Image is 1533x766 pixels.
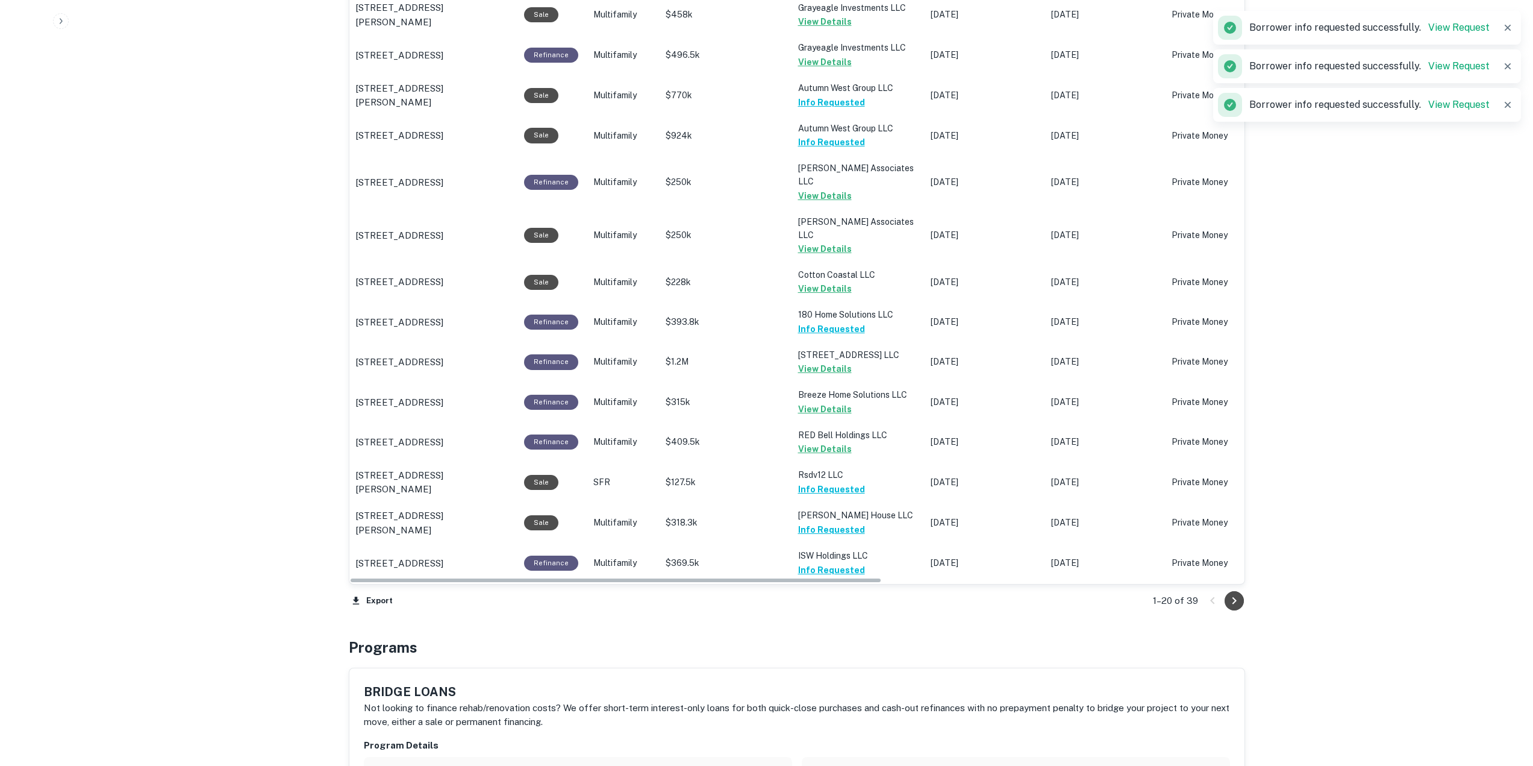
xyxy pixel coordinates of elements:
p: $228k [666,276,786,289]
div: Sale [524,228,558,243]
p: [STREET_ADDRESS] [355,48,443,63]
p: [DATE] [1051,130,1160,142]
p: Not looking to finance rehab/renovation costs? We offer short-term interest-only loans for both q... [364,701,1230,729]
div: Sale [524,88,558,103]
div: Sale [524,128,558,143]
p: [DATE] [931,89,1039,102]
p: Multifamily [593,557,654,570]
a: [STREET_ADDRESS][PERSON_NAME] [355,468,512,497]
div: This loan purpose was for refinancing [524,395,578,410]
p: [STREET_ADDRESS] [355,228,443,243]
p: [STREET_ADDRESS] [355,556,443,571]
button: Info Requested [798,523,865,537]
p: [DATE] [1051,476,1160,489]
p: $1.2M [666,356,786,368]
p: [DATE] [931,276,1039,289]
button: View Details [798,442,852,456]
p: [DATE] [1051,229,1160,242]
p: [DATE] [931,557,1039,570]
div: This loan purpose was for refinancing [524,556,578,571]
div: Sale [524,7,558,22]
div: Sale [524,475,558,490]
p: $393.8k [666,316,786,328]
a: [STREET_ADDRESS] [355,556,512,571]
iframe: Chat Widget [1473,670,1533,727]
p: 180 Home Solutions LLC [798,308,919,321]
p: [DATE] [931,396,1039,409]
p: Private Money [1172,436,1268,448]
p: Private Money [1172,130,1268,142]
a: View Request [1428,99,1490,110]
p: [STREET_ADDRESS] [355,355,443,369]
p: [DATE] [931,476,1039,489]
p: Private Money [1172,89,1268,102]
p: Multifamily [593,89,654,102]
p: [DATE] [931,8,1039,21]
p: Autumn West Group LLC [798,122,919,135]
p: Borrower info requested successfully. [1249,20,1490,35]
p: SFR [593,476,654,489]
a: [STREET_ADDRESS] [355,355,512,369]
p: [DATE] [1051,316,1160,328]
p: Multifamily [593,396,654,409]
button: View Details [798,281,852,296]
p: [DATE] [1051,49,1160,61]
p: $770k [666,89,786,102]
button: View Details [798,362,852,376]
a: [STREET_ADDRESS] [355,315,512,330]
p: [DATE] [931,516,1039,529]
p: Breeze Home Solutions LLC [798,388,919,401]
p: Grayeagle Investments LLC [798,41,919,54]
p: Private Money [1172,176,1268,189]
p: Multifamily [593,8,654,21]
p: [DATE] [931,436,1039,448]
p: Multifamily [593,176,654,189]
a: [STREET_ADDRESS][PERSON_NAME] [355,1,512,29]
p: [DATE] [931,229,1039,242]
p: $458k [666,8,786,21]
p: ISW Holdings LLC [798,549,919,562]
p: [DATE] [1051,396,1160,409]
button: Go to next page [1225,591,1244,611]
a: [STREET_ADDRESS] [355,228,512,243]
p: [DATE] [1051,557,1160,570]
button: Info Requested [798,95,865,110]
p: Multifamily [593,229,654,242]
button: View Details [798,14,852,29]
p: [DATE] [931,356,1039,368]
h6: Program Details [364,739,1230,753]
a: [STREET_ADDRESS] [355,395,512,410]
p: Multifamily [593,356,654,368]
p: [STREET_ADDRESS] [355,435,443,450]
a: View Request [1428,22,1490,33]
button: Info Requested [798,482,865,497]
a: [STREET_ADDRESS] [355,275,512,289]
p: Private Money [1172,356,1268,368]
p: [PERSON_NAME] Associates LLC [798,162,919,188]
button: View Details [798,55,852,69]
p: [PERSON_NAME] House LLC [798,509,919,522]
p: Autumn West Group LLC [798,81,919,95]
p: $924k [666,130,786,142]
p: Multifamily [593,276,654,289]
a: View Request [1428,60,1490,72]
p: Private Money [1172,49,1268,61]
p: [DATE] [1051,516,1160,529]
p: Multifamily [593,49,654,61]
p: [STREET_ADDRESS] LLC [798,348,919,362]
p: [STREET_ADDRESS][PERSON_NAME] [355,81,512,110]
p: Borrower info requested successfully. [1249,59,1490,74]
button: Info Requested [798,135,865,149]
a: [STREET_ADDRESS] [355,175,512,190]
p: Grayeagle Investments LLC [798,1,919,14]
p: [STREET_ADDRESS] [355,315,443,330]
p: Private Money [1172,229,1268,242]
a: [STREET_ADDRESS][PERSON_NAME] [355,509,512,537]
button: View Details [798,189,852,203]
div: This loan purpose was for refinancing [524,315,578,330]
p: Multifamily [593,436,654,448]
